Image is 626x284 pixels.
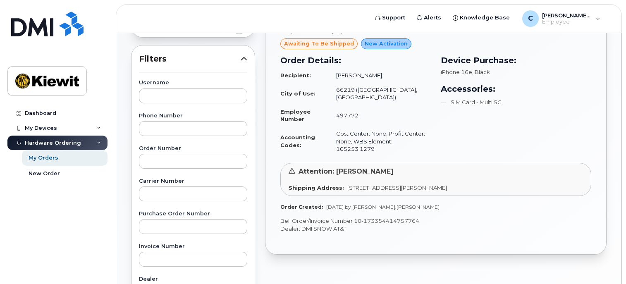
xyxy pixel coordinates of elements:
[411,10,447,26] a: Alerts
[139,211,247,217] label: Purchase Order Number
[280,204,323,210] strong: Order Created:
[280,90,315,97] strong: City of Use:
[326,204,440,210] span: [DATE] by [PERSON_NAME].[PERSON_NAME]
[424,14,441,22] span: Alerts
[139,277,247,282] label: Dealer
[441,83,591,95] h3: Accessories:
[347,184,447,191] span: [STREET_ADDRESS][PERSON_NAME]
[441,98,591,106] li: SIM Card - Multi 5G
[528,14,533,24] span: C
[382,14,405,22] span: Support
[299,167,394,175] span: Attention: [PERSON_NAME]
[139,113,247,119] label: Phone Number
[329,126,431,156] td: Cost Center: None, Profit Center: None, WBS Element: 105253.1279
[441,69,472,75] span: iPhone 16e
[460,14,510,22] span: Knowledge Base
[289,184,344,191] strong: Shipping Address:
[280,134,315,148] strong: Accounting Codes:
[280,72,311,79] strong: Recipient:
[139,53,241,65] span: Filters
[284,40,354,48] span: awaiting to be shipped
[139,244,247,249] label: Invoice Number
[516,10,606,27] div: Carlos.Pazos
[280,54,431,67] h3: Order Details:
[590,248,620,278] iframe: Messenger Launcher
[139,179,247,184] label: Carrier Number
[280,217,591,225] p: Bell Order/Invoice Number 10-173354414757764
[329,68,431,83] td: [PERSON_NAME]
[441,54,591,67] h3: Device Purchase:
[139,146,247,151] label: Order Number
[329,83,431,105] td: 66219 ([GEOGRAPHIC_DATA], [GEOGRAPHIC_DATA])
[542,19,592,25] span: Employee
[329,105,431,126] td: 497772
[447,10,516,26] a: Knowledge Base
[280,225,591,233] p: Dealer: DMI SNOW AT&T
[369,10,411,26] a: Support
[139,80,247,86] label: Username
[542,12,592,19] span: [PERSON_NAME].[PERSON_NAME]
[365,40,408,48] span: New Activation
[472,69,490,75] span: , Black
[280,108,311,123] strong: Employee Number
